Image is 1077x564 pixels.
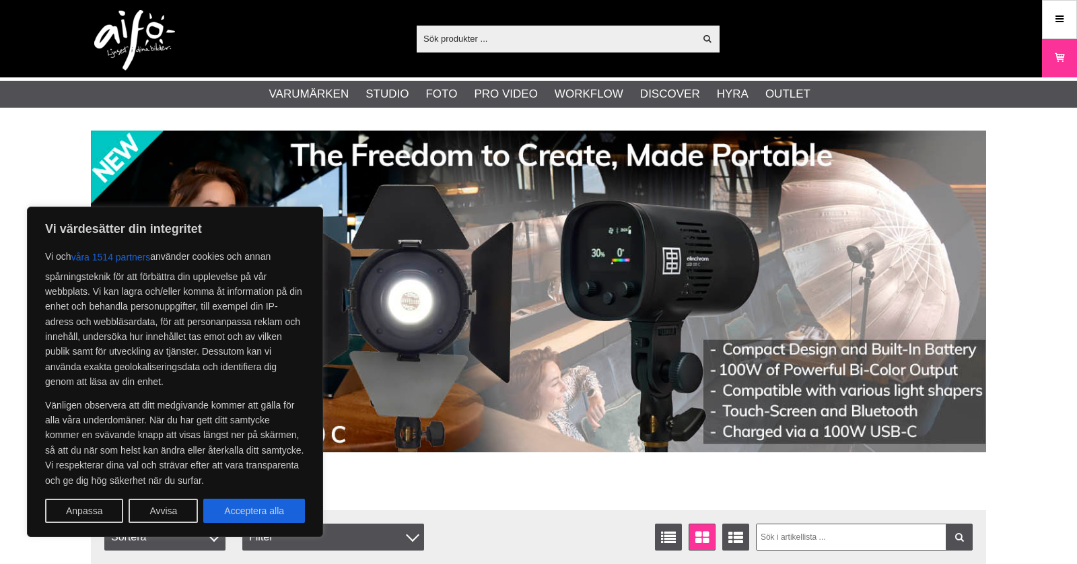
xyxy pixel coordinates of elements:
a: Fönstervisning [689,524,716,551]
img: logo.png [94,10,175,71]
a: Foto [425,85,457,103]
a: Workflow [555,85,623,103]
span: Sortera [104,524,225,551]
a: Filtrera [946,524,973,551]
a: Discover [640,85,700,103]
a: Outlet [765,85,810,103]
div: Vi värdesätter din integritet [27,207,323,537]
button: våra 1514 partners [71,245,151,269]
button: Avvisa [129,499,198,523]
a: Hyra [717,85,749,103]
button: Anpassa [45,499,123,523]
input: Sök i artikellista ... [756,524,973,551]
img: Annons:002 banner-elin-led100c11390x.jpg [91,131,986,452]
a: Studio [366,85,409,103]
a: Pro Video [474,85,537,103]
p: Vänligen observera att ditt medgivande kommer att gälla för alla våra underdomäner. När du har ge... [45,398,305,488]
p: Vi värdesätter din integritet [45,221,305,237]
div: Filter [242,524,424,551]
button: Acceptera alla [203,499,305,523]
a: Varumärken [269,85,349,103]
p: Vi och använder cookies och annan spårningsteknik för att förbättra din upplevelse på vår webbpla... [45,245,305,390]
input: Sök produkter ... [417,28,695,48]
a: Utökad listvisning [722,524,749,551]
a: Listvisning [655,524,682,551]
